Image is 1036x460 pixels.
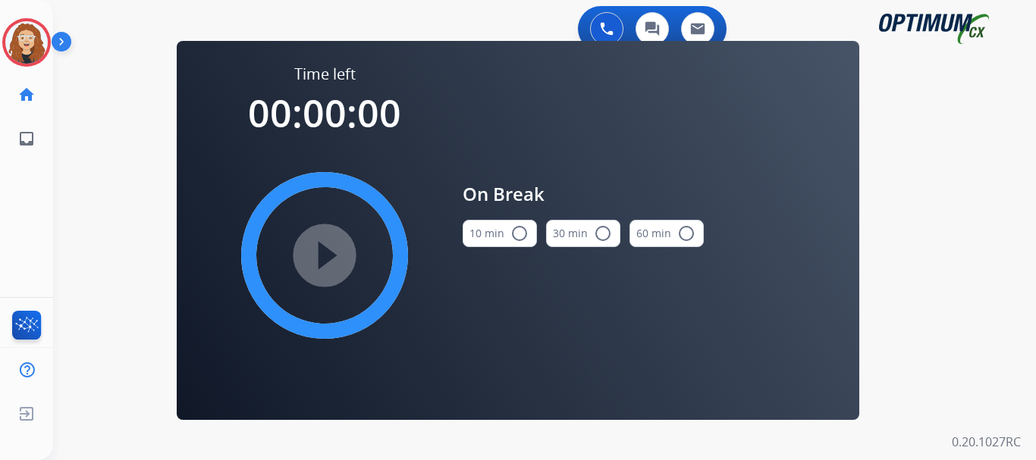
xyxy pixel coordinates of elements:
[629,220,704,247] button: 60 min
[677,224,695,243] mat-icon: radio_button_unchecked
[294,64,356,85] span: Time left
[594,224,612,243] mat-icon: radio_button_unchecked
[510,224,529,243] mat-icon: radio_button_unchecked
[463,180,704,208] span: On Break
[952,433,1021,451] p: 0.20.1027RC
[546,220,620,247] button: 30 min
[5,21,48,64] img: avatar
[17,86,36,104] mat-icon: home
[463,220,537,247] button: 10 min
[248,87,401,139] span: 00:00:00
[17,130,36,148] mat-icon: inbox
